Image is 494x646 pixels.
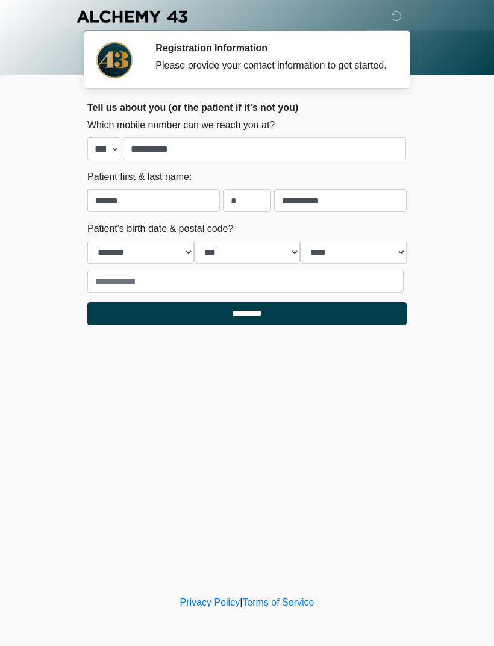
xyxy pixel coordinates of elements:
[240,597,242,607] a: |
[155,58,389,73] div: Please provide your contact information to get started.
[87,170,192,184] label: Patient first & last name:
[87,222,233,236] label: Patient's birth date & postal code?
[155,42,389,54] h2: Registration Information
[242,597,314,607] a: Terms of Service
[75,9,189,24] img: Alchemy 43 Logo
[96,42,133,78] img: Agent Avatar
[87,118,275,132] label: Which mobile number can we reach you at?
[180,597,240,607] a: Privacy Policy
[87,102,407,113] h2: Tell us about you (or the patient if it's not you)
